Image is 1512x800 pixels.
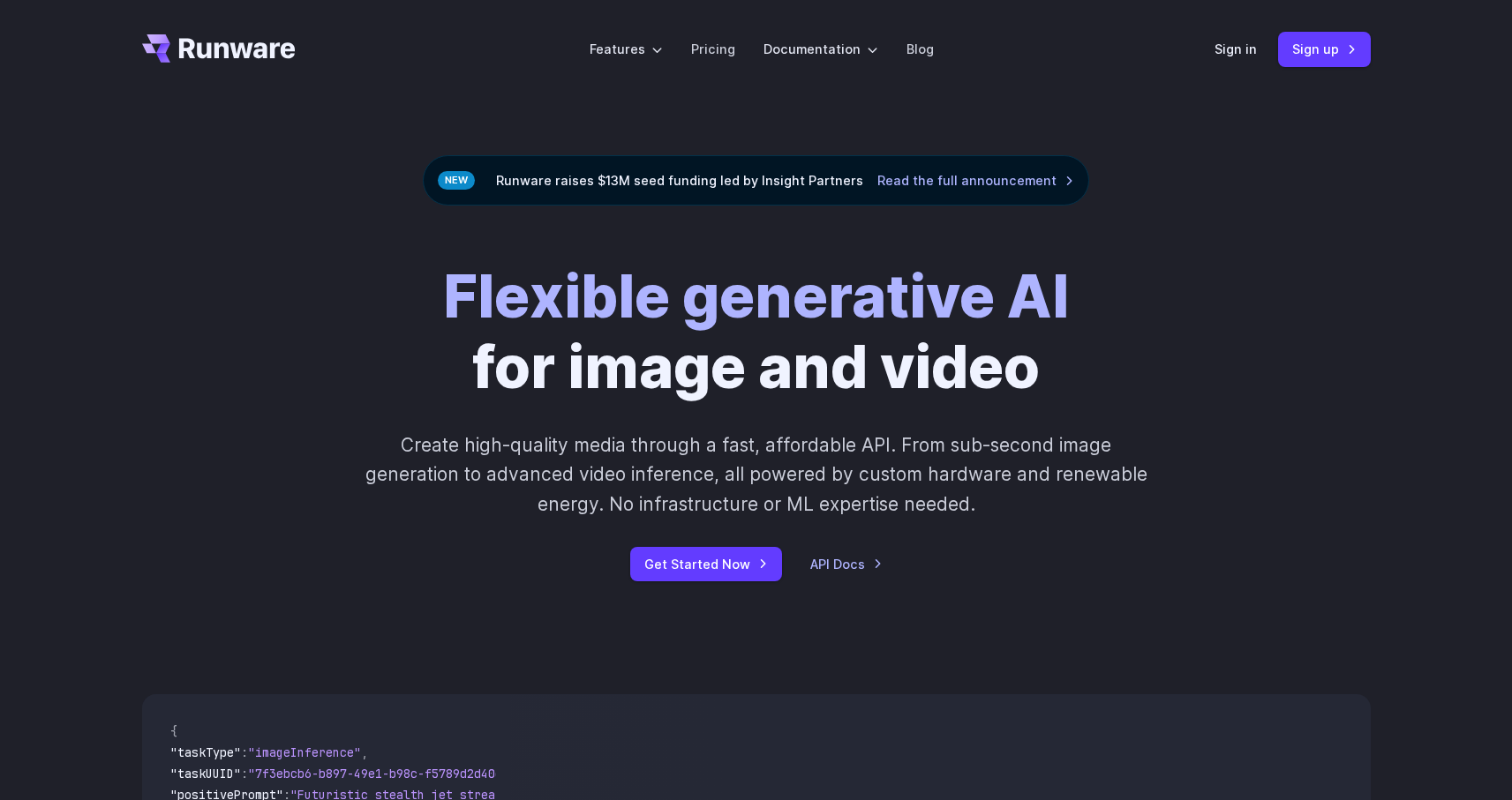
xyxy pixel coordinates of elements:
[170,766,241,781] span: "taskUUID"
[363,430,1149,519] p: Create high-quality media through a fast, affordable API. From sub-second image generation to adv...
[1278,32,1371,66] a: Sign up
[248,744,361,760] span: "imageInference"
[170,723,177,739] span: {
[630,547,782,581] a: Get Started Now
[423,155,1089,206] div: Runware raises $13M seed funding led by Insight Partners
[906,39,934,59] a: Blog
[142,34,296,63] a: Go to /
[241,766,248,781] span: :
[590,39,663,59] label: Features
[443,262,1069,402] h1: for image and video
[248,766,516,781] span: "7f3ebcb6-b897-49e1-b98c-f5789d2d40d7"
[691,39,735,59] a: Pricing
[170,744,241,760] span: "taskType"
[810,554,883,574] a: API Docs
[241,744,248,760] span: :
[877,170,1074,191] a: Read the full announcement
[764,39,878,59] label: Documentation
[443,261,1069,332] strong: Flexible generative AI
[361,744,368,760] span: ,
[1215,39,1257,59] a: Sign in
